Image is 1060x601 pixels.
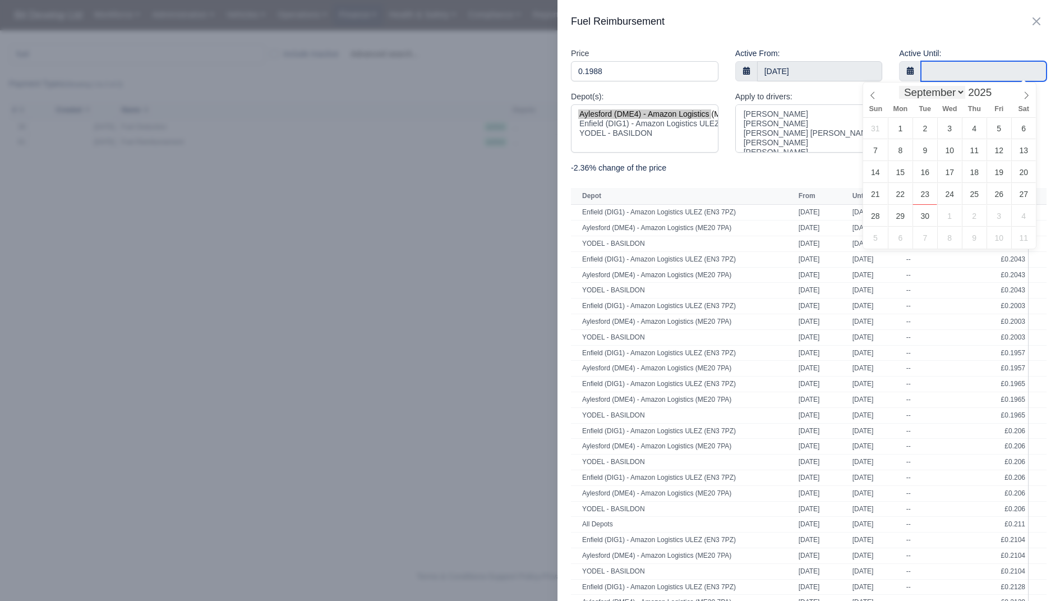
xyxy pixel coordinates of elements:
[571,314,790,330] td: Aylesford (DME4) - Amazon Logistics (ME20 7PA)
[571,579,790,595] td: Enfield (DIG1) - Amazon Logistics ULEZ (EN3 7PZ)
[571,470,790,486] td: Enfield (DIG1) - Amazon Logistics ULEZ (EN3 7PZ)
[850,251,904,267] td: [DATE]
[904,517,993,533] td: --
[912,117,937,139] span: September 2, 2025
[863,227,888,249] span: October 5, 2025
[904,361,993,377] td: --
[904,533,993,548] td: --
[578,109,711,119] option: Aylesford (DME4) - Amazon Logistics (ME20 7PA)
[937,117,962,139] span: September 3, 2025
[962,227,987,249] span: October 9, 2025
[863,139,888,161] span: September 7, 2025
[571,548,790,564] td: Aylesford (DME4) - Amazon Logistics (ME20 7PA)
[904,423,993,439] td: --
[888,205,912,227] span: September 29, 2025
[937,227,962,249] span: October 8, 2025
[571,533,790,548] td: Enfield (DIG1) - Amazon Logistics ULEZ (EN3 7PZ)
[571,267,790,283] td: Aylesford (DME4) - Amazon Logistics (ME20 7PA)
[987,183,1011,205] span: September 26, 2025
[863,105,888,113] span: Sun
[571,61,718,81] input: 0.00
[888,183,912,205] span: September 22, 2025
[850,267,904,283] td: [DATE]
[799,396,820,403] span: [DATE]
[850,533,904,548] td: [DATE]
[904,485,993,501] td: --
[1011,205,1036,227] span: October 4, 2025
[888,117,912,139] span: September 1, 2025
[735,90,792,103] label: Apply to drivers:
[571,47,589,60] label: Price
[987,227,1011,249] span: October 10, 2025
[799,520,820,528] span: [DATE]
[850,314,904,330] td: [DATE]
[743,109,875,119] option: [PERSON_NAME]
[888,161,912,183] span: September 15, 2025
[799,536,820,544] span: [DATE]
[1011,227,1036,249] span: October 11, 2025
[962,117,987,139] span: September 4, 2025
[1011,161,1036,183] span: September 20, 2025
[904,377,993,392] td: --
[799,583,820,591] span: [DATE]
[904,455,993,470] td: --
[904,251,993,267] td: --
[796,188,850,205] th: From
[850,283,904,299] td: [DATE]
[571,517,790,533] td: All Depots
[571,251,790,267] td: Enfield (DIG1) - Amazon Logistics ULEZ (EN3 7PZ)
[850,455,904,470] td: [DATE]
[1011,183,1036,205] span: September 27, 2025
[904,470,993,486] td: --
[904,329,993,345] td: --
[962,183,987,205] span: September 25, 2025
[962,205,987,227] span: October 2, 2025
[571,485,790,501] td: Aylesford (DME4) - Amazon Logistics (ME20 7PA)
[962,105,987,113] span: Thu
[571,392,790,408] td: Aylesford (DME4) - Amazon Logistics (ME20 7PA)
[850,345,904,361] td: [DATE]
[799,458,820,466] span: [DATE]
[993,267,1029,283] td: £0.2043
[571,188,790,205] th: Depot
[571,236,790,252] td: YODEL - BASILDON
[912,227,937,249] span: October 7, 2025
[904,501,993,517] td: --
[799,411,820,419] span: [DATE]
[993,439,1029,455] td: £0.206
[937,183,962,205] span: September 24, 2025
[993,377,1029,392] td: £0.1965
[1011,117,1036,139] span: September 6, 2025
[987,205,1011,227] span: October 3, 2025
[912,105,937,113] span: Tue
[850,470,904,486] td: [DATE]
[571,563,790,579] td: YODEL - BASILDON
[578,129,711,138] option: YODEL - BASILDON
[571,423,790,439] td: Enfield (DIG1) - Amazon Logistics ULEZ (EN3 7PZ)
[850,579,904,595] td: [DATE]
[987,161,1011,183] span: September 19, 2025
[563,162,727,175] div: -2.36% change of the price
[799,333,820,341] span: [DATE]
[850,329,904,345] td: [DATE]
[993,455,1029,470] td: £0.206
[993,423,1029,439] td: £0.206
[993,533,1029,548] td: £0.2104
[571,361,790,377] td: Aylesford (DME4) - Amazon Logistics (ME20 7PA)
[1004,547,1060,601] iframe: Chat Widget
[571,455,790,470] td: YODEL - BASILDON
[1011,105,1036,113] span: Sat
[571,329,790,345] td: YODEL - BASILDON
[735,47,780,60] label: Active From:
[904,563,993,579] td: --
[571,439,790,455] td: Aylesford (DME4) - Amazon Logistics (ME20 7PA)
[888,227,912,249] span: October 6, 2025
[850,423,904,439] td: [DATE]
[743,138,875,148] option: [PERSON_NAME]
[850,407,904,423] td: [DATE]
[571,90,604,103] label: Depot(s):
[850,501,904,517] td: [DATE]
[743,119,875,129] option: [PERSON_NAME]
[937,161,962,183] span: September 17, 2025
